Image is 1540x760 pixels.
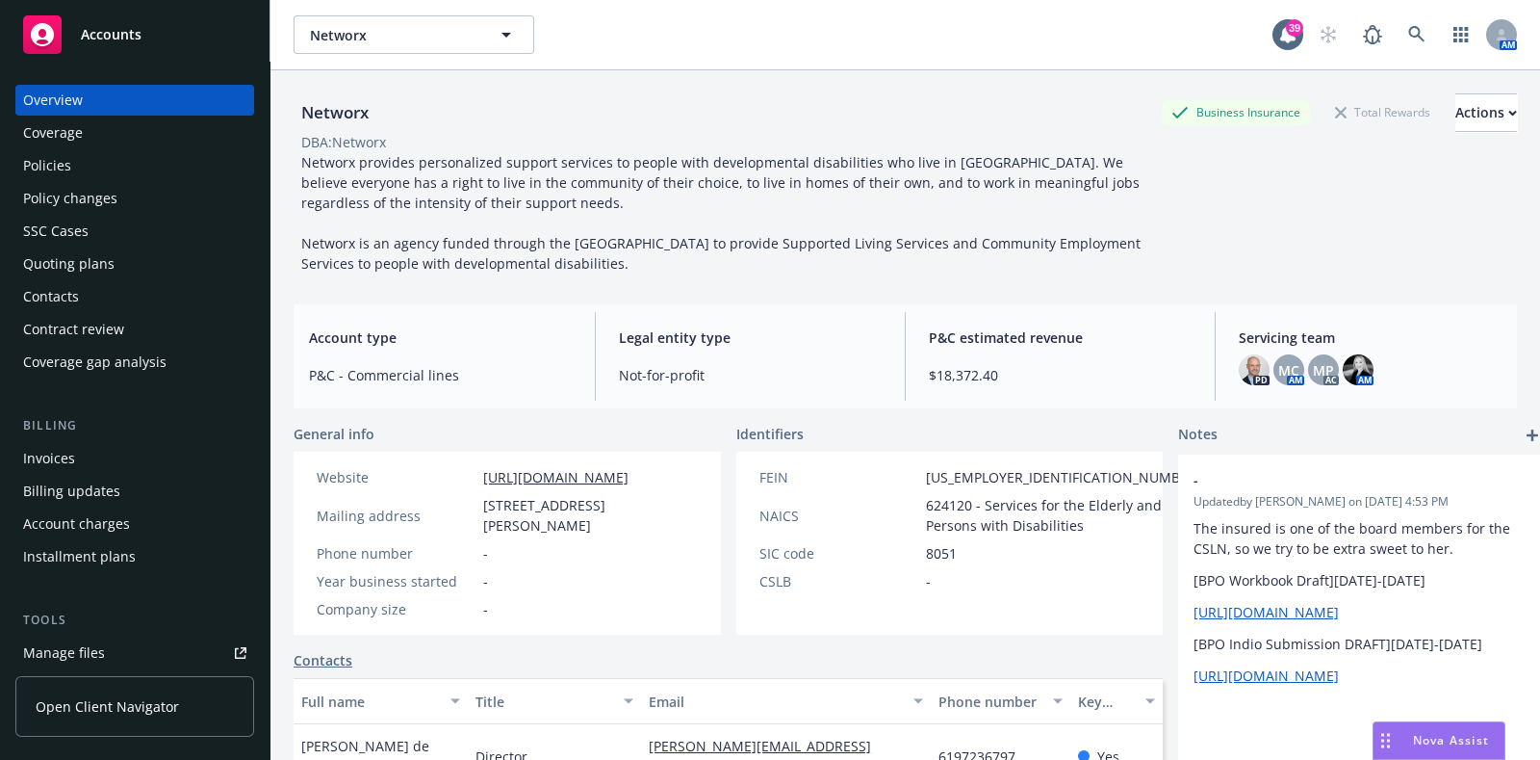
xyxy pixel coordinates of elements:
span: Networx [310,25,476,45]
span: - [483,543,488,563]
button: Networx [294,15,534,54]
button: Full name [294,678,468,724]
span: Identifiers [736,424,804,444]
a: Overview [15,85,254,116]
span: P&C estimated revenue [929,328,1192,348]
a: Invoices [15,443,254,474]
div: Invoices [23,443,75,474]
div: Policy changes [23,183,117,214]
div: Total Rewards [1325,100,1440,124]
a: Contacts [294,650,352,670]
div: FEIN [759,467,918,487]
div: Contacts [23,281,79,312]
a: Policies [15,150,254,181]
div: Key contact [1078,692,1134,712]
a: Contract review [15,314,254,345]
button: Title [468,678,642,724]
a: Contacts [15,281,254,312]
span: MC [1278,360,1299,380]
div: Manage files [23,638,105,668]
div: Billing [15,416,254,435]
span: - [1193,470,1478,490]
div: CSLB [759,571,918,591]
a: [URL][DOMAIN_NAME] [1193,603,1339,621]
div: Year business started [317,571,475,591]
span: Account type [309,328,572,348]
div: Account charges [23,509,130,539]
span: Nova Assist [1413,732,1489,748]
div: Contract review [23,314,124,345]
a: Quoting plans [15,249,254,279]
div: DBA: Networx [301,132,386,152]
div: Tools [15,611,254,630]
div: Title [475,692,613,712]
button: Key contact [1070,678,1163,724]
a: Accounts [15,8,254,62]
p: [BPO Workbook Draft][DATE]-[DATE] [1193,570,1528,590]
div: Mailing address [317,506,475,526]
div: Full name [301,692,439,712]
button: Nova Assist [1373,721,1505,760]
a: Installment plans [15,541,254,572]
div: Coverage [23,118,83,148]
span: 624120 - Services for the Elderly and Persons with Disabilities [926,495,1201,536]
div: Coverage gap analysis [23,347,167,378]
a: [URL][DOMAIN_NAME] [1193,667,1339,685]
div: Billing updates [23,476,120,507]
div: 39 [1286,19,1303,37]
a: Account charges [15,509,254,539]
img: photo [1239,354,1270,385]
a: Policy changes [15,183,254,214]
a: SSC Cases [15,216,254,247]
a: Report a Bug [1353,15,1392,54]
span: Networx provides personalized support services to people with developmental disabilities who live... [301,153,1144,273]
span: - [483,571,488,591]
div: Phone number [317,543,475,563]
span: $18,372.40 [929,365,1192,385]
div: Phone number [938,692,1040,712]
button: Actions [1455,93,1517,132]
span: General info [294,424,374,444]
div: SIC code [759,543,918,563]
div: Drag to move [1373,722,1398,759]
span: Not-for-profit [619,365,882,385]
div: SSC Cases [23,216,89,247]
div: Business Insurance [1162,100,1310,124]
span: Legal entity type [619,328,882,348]
a: Coverage gap analysis [15,347,254,378]
a: Switch app [1442,15,1480,54]
div: Actions [1455,94,1517,131]
div: Company size [317,599,475,619]
a: Manage files [15,638,254,668]
div: Overview [23,85,83,116]
img: photo [1343,354,1373,385]
span: [US_EMPLOYER_IDENTIFICATION_NUMBER] [926,467,1201,487]
a: Billing updates [15,476,254,507]
a: [URL][DOMAIN_NAME] [483,468,629,486]
p: [BPO Indio Submission DRAFT][DATE]-[DATE] [1193,634,1528,654]
span: Updated by [PERSON_NAME] on [DATE] 4:53 PM [1193,493,1528,511]
p: The insured is one of the board members for the CSLN, so we try to be extra sweet to her. [1193,518,1528,559]
div: NAICS [759,506,918,526]
span: MP [1313,360,1334,380]
div: Email [649,692,902,712]
a: Start snowing [1309,15,1347,54]
span: Accounts [81,27,141,42]
div: Website [317,467,475,487]
a: Search [1398,15,1436,54]
span: Open Client Navigator [36,696,179,717]
div: Quoting plans [23,249,115,279]
div: Installment plans [23,541,136,572]
span: - [483,599,488,619]
span: Notes [1178,424,1218,447]
span: P&C - Commercial lines [309,365,572,385]
button: Email [641,678,931,724]
span: 8051 [926,543,957,563]
div: Networx [294,100,376,125]
span: - [926,571,931,591]
div: Policies [23,150,71,181]
a: Coverage [15,118,254,148]
span: [STREET_ADDRESS][PERSON_NAME] [483,495,698,536]
button: Phone number [931,678,1069,724]
span: Servicing team [1239,328,1501,348]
